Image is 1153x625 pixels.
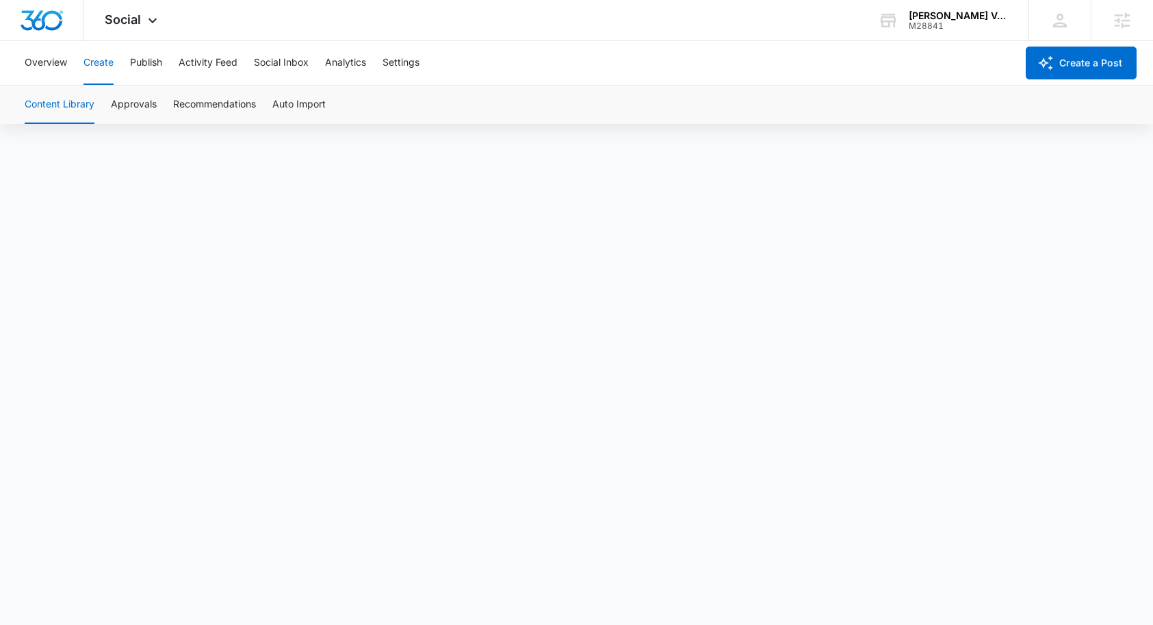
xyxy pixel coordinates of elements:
button: Auto Import [272,86,326,124]
div: account id [909,21,1009,31]
button: Overview [25,41,67,85]
button: Activity Feed [179,41,237,85]
button: Create a Post [1026,47,1137,79]
div: account name [909,10,1009,21]
button: Analytics [325,41,366,85]
button: Content Library [25,86,94,124]
button: Approvals [111,86,157,124]
button: Create [83,41,114,85]
button: Social Inbox [254,41,309,85]
span: Social [105,12,141,27]
button: Settings [383,41,419,85]
button: Publish [130,41,162,85]
button: Recommendations [173,86,256,124]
